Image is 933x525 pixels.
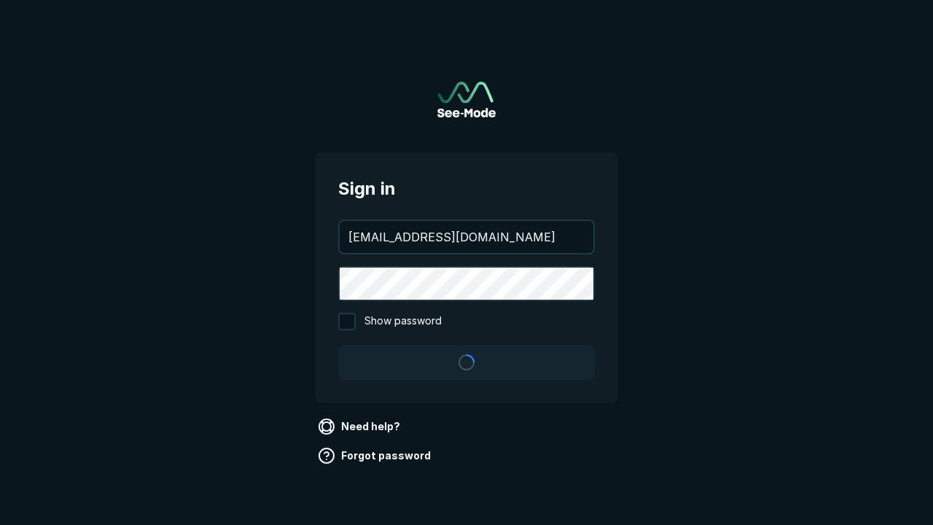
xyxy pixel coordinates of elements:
a: Need help? [315,415,406,438]
img: See-Mode Logo [437,82,496,117]
span: Sign in [338,176,595,202]
span: Show password [364,313,442,330]
input: your@email.com [340,221,593,253]
a: Forgot password [315,444,437,467]
a: Go to sign in [437,82,496,117]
